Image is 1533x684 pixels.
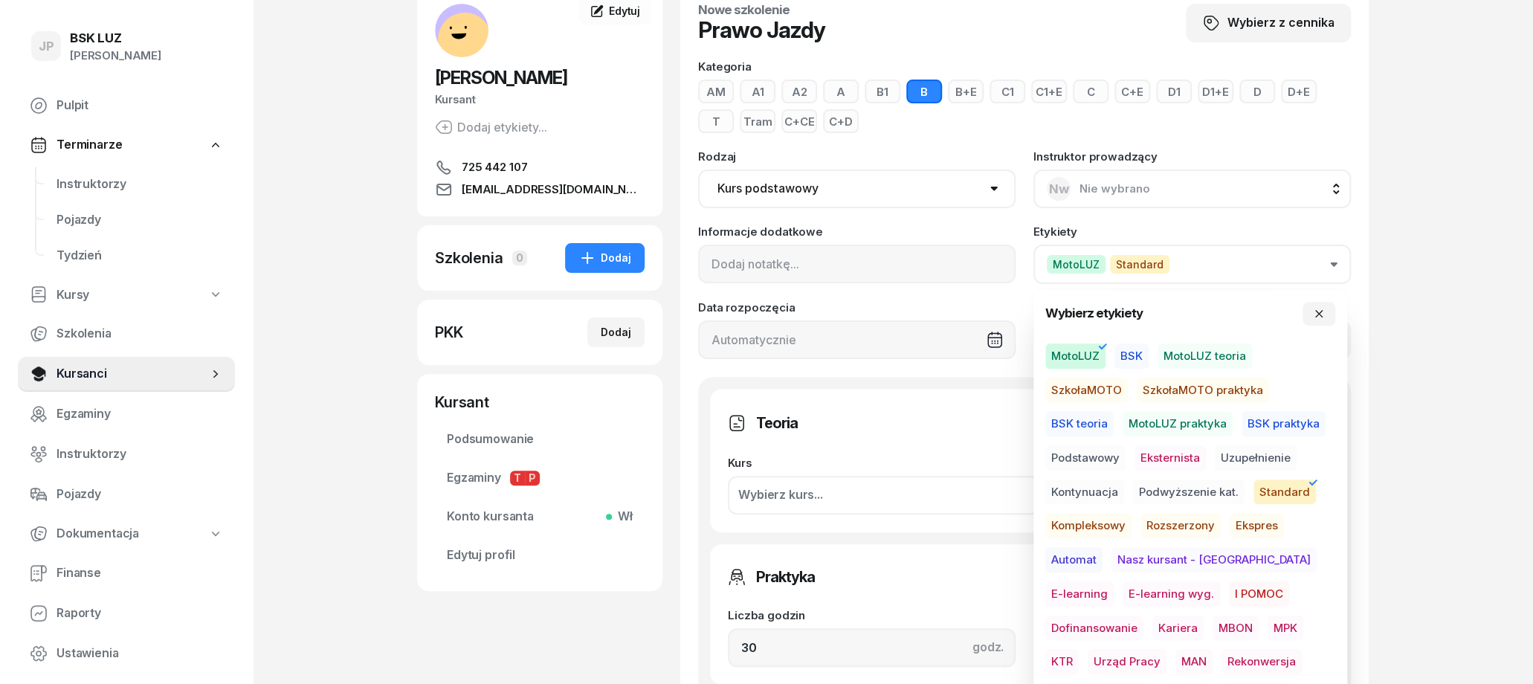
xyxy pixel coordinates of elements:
[1073,80,1108,103] button: C
[1213,616,1259,641] button: MBON
[435,118,547,136] button: Dodaj etykiety...
[18,396,235,432] a: Egzaminy
[1045,581,1114,607] button: E-learning
[57,604,223,623] span: Raporty
[1215,445,1297,471] button: Uzupełnienie
[1152,616,1204,641] span: Kariera
[57,524,139,543] span: Dokumentacja
[1114,80,1150,103] button: C+E
[18,555,235,591] a: Finanse
[1033,170,1351,208] button: NwNie wybrano
[698,109,734,133] button: T
[1088,649,1166,674] button: Urząd Pracy
[601,323,631,341] div: Dodaj
[1156,80,1192,103] button: D1
[447,546,633,565] span: Edytuj profil
[1049,183,1069,196] span: Nw
[1045,513,1132,538] span: Kompleksowy
[447,430,633,449] span: Podsumowanie
[698,245,1016,283] input: Dodaj notatkę...
[948,80,984,103] button: B+E
[1242,411,1326,436] button: BSK praktyka
[435,181,645,199] a: [EMAIL_ADDRESS][DOMAIN_NAME]
[612,507,633,526] span: Wł
[39,40,54,53] span: JP
[990,80,1025,103] button: C1
[57,445,223,464] span: Instruktorzy
[1221,649,1302,674] button: Rekonwersja
[587,317,645,347] button: Dodaj
[45,238,235,274] a: Tydzień
[565,243,645,273] button: Dodaj
[435,158,645,176] a: 725 442 107
[57,324,223,343] span: Szkolenia
[1123,411,1233,436] button: MotoLUZ praktyka
[57,210,223,230] span: Pojazdy
[57,175,223,194] span: Instruktorzy
[1123,581,1220,607] button: E-learning wyg.
[1045,411,1114,436] button: BSK teoria
[756,565,815,589] h3: Praktyka
[1045,378,1128,403] span: SzkołaMOTO
[18,356,235,392] a: Kursanci
[18,278,235,312] a: Kursy
[57,404,223,424] span: Egzaminy
[45,202,235,238] a: Pojazdy
[435,422,645,457] a: Podsumowanie
[447,507,633,526] span: Konto kursanta
[1239,80,1275,103] button: D
[435,499,645,535] a: Konto kursantaWł
[525,471,540,485] span: P
[1140,513,1221,538] button: Rozszerzony
[1111,547,1317,572] button: Nasz kursant - [GEOGRAPHIC_DATA]
[1045,303,1143,323] h4: Wybierz etykiety
[698,80,734,103] button: AM
[510,471,525,485] span: T
[18,316,235,352] a: Szkolenia
[45,167,235,202] a: Instruktorzy
[70,46,161,65] div: [PERSON_NAME]
[447,468,633,488] span: Egzaminy
[781,80,817,103] button: A2
[1135,445,1206,471] span: Eksternista
[57,246,223,265] span: Tydzień
[865,80,900,103] button: B1
[609,4,640,17] span: Edytuj
[57,644,223,663] span: Ustawienia
[1045,343,1106,369] button: MotoLUZ
[462,158,527,176] span: 725 442 107
[738,485,823,505] div: Wybierz kurs...
[435,90,645,109] div: Kursant
[435,538,645,573] a: Edytuj profil
[1175,649,1213,674] button: MAN
[698,4,825,16] h4: Nowe szkolenie
[1045,649,1079,674] button: KTR
[1268,616,1303,641] span: MPK
[1229,581,1289,607] button: I POMOC
[57,96,223,115] span: Pulpit
[1045,480,1124,505] button: Kontynuacja
[462,181,645,199] span: [EMAIL_ADDRESS][DOMAIN_NAME]
[435,460,645,496] a: EgzaminyTP
[18,636,235,671] a: Ustawienia
[18,517,235,551] a: Dokumentacja
[1137,378,1269,403] button: SzkołaMOTO praktyka
[1133,480,1245,505] button: Podwyższenie kat.
[740,109,775,133] button: Tram
[823,109,859,133] button: C+D
[1045,616,1143,641] button: Dofinansowanie
[18,477,235,512] a: Pojazdy
[57,485,223,504] span: Pojazdy
[435,392,645,413] div: Kursant
[435,67,567,88] span: [PERSON_NAME]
